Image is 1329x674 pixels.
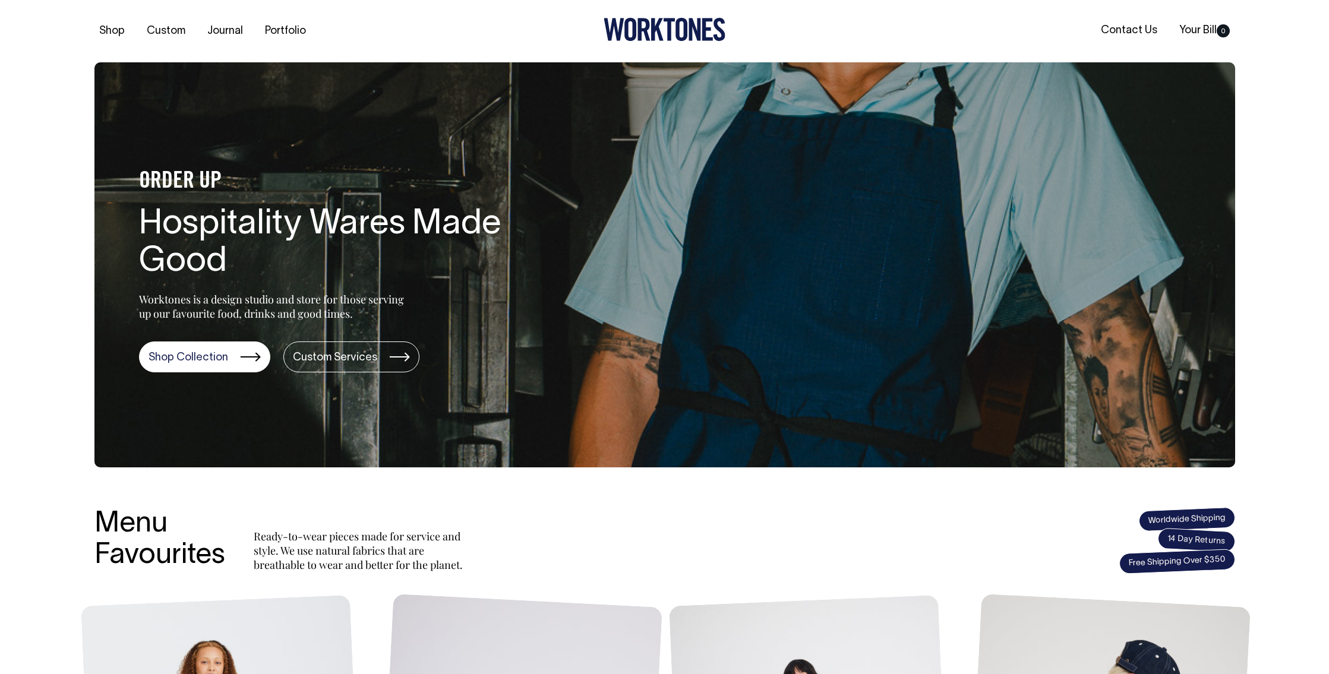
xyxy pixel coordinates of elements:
span: Worldwide Shipping [1138,507,1235,531]
h4: ORDER UP [139,169,519,194]
a: Contact Us [1096,21,1162,40]
a: Your Bill0 [1175,21,1235,40]
a: Shop [94,21,130,41]
a: Custom Services [283,341,419,372]
h1: Hospitality Wares Made Good [139,206,519,282]
p: Ready-to-wear pieces made for service and style. We use natural fabrics that are breathable to we... [254,529,468,572]
a: Portfolio [260,21,311,41]
a: Shop Collection [139,341,270,372]
span: 14 Day Returns [1157,528,1236,553]
h3: Menu Favourites [94,509,225,572]
span: 0 [1217,24,1230,37]
p: Worktones is a design studio and store for those serving up our favourite food, drinks and good t... [139,292,409,321]
span: Free Shipping Over $350 [1119,549,1235,574]
a: Custom [142,21,190,41]
a: Journal [203,21,248,41]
